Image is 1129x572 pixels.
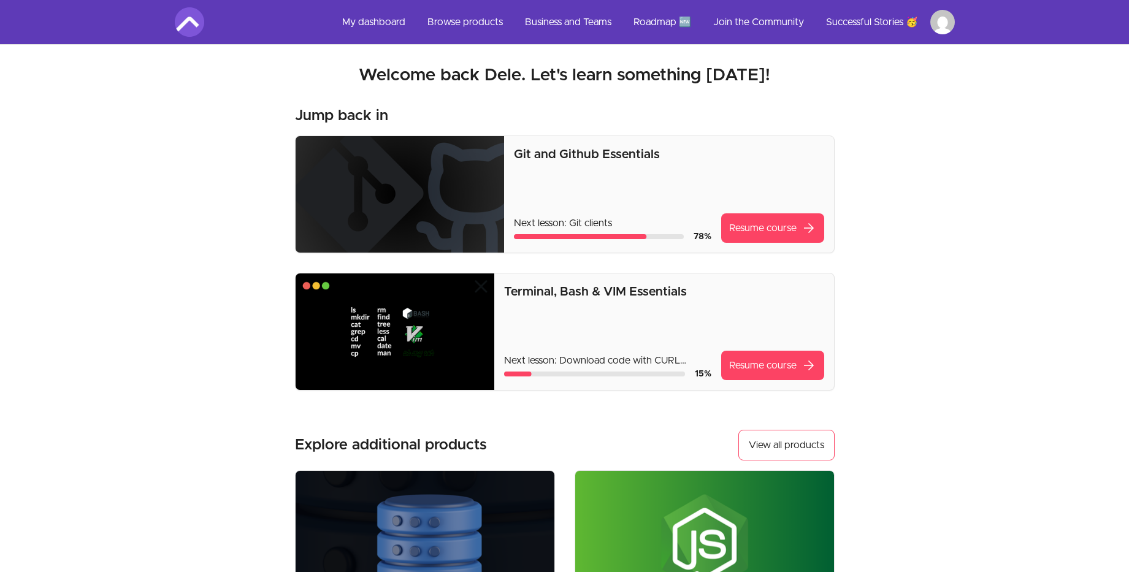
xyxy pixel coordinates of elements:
a: Browse products [418,7,513,37]
nav: Main [332,7,955,37]
img: Product image for Git and Github Essentials [296,136,505,253]
a: Resume coursearrow_forward [721,351,824,380]
span: arrow_forward [802,221,816,235]
a: Business and Teams [515,7,621,37]
p: Terminal, Bash & VIM Essentials [504,283,824,300]
a: Join the Community [703,7,814,37]
a: My dashboard [332,7,415,37]
span: 78 % [694,232,711,241]
a: Successful Stories 🥳 [816,7,928,37]
h3: Jump back in [295,106,388,126]
p: Next lesson: Download code with CURL command [504,353,711,368]
a: View all products [738,430,835,460]
p: Git and Github Essentials [514,146,824,163]
span: 15 % [695,370,711,378]
div: Course progress [504,372,685,376]
img: Profile image for Dele Adeogun [930,10,955,34]
img: Product image for Terminal, Bash & VIM Essentials [296,273,494,390]
img: Amigoscode logo [175,7,204,37]
span: arrow_forward [802,358,816,373]
p: Next lesson: Git clients [514,216,711,231]
h3: Explore additional products [295,435,487,455]
a: Resume coursearrow_forward [721,213,824,243]
a: Roadmap 🆕 [624,7,701,37]
h2: Welcome back Dele. Let's learn something [DATE]! [175,64,955,86]
div: Course progress [514,234,683,239]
